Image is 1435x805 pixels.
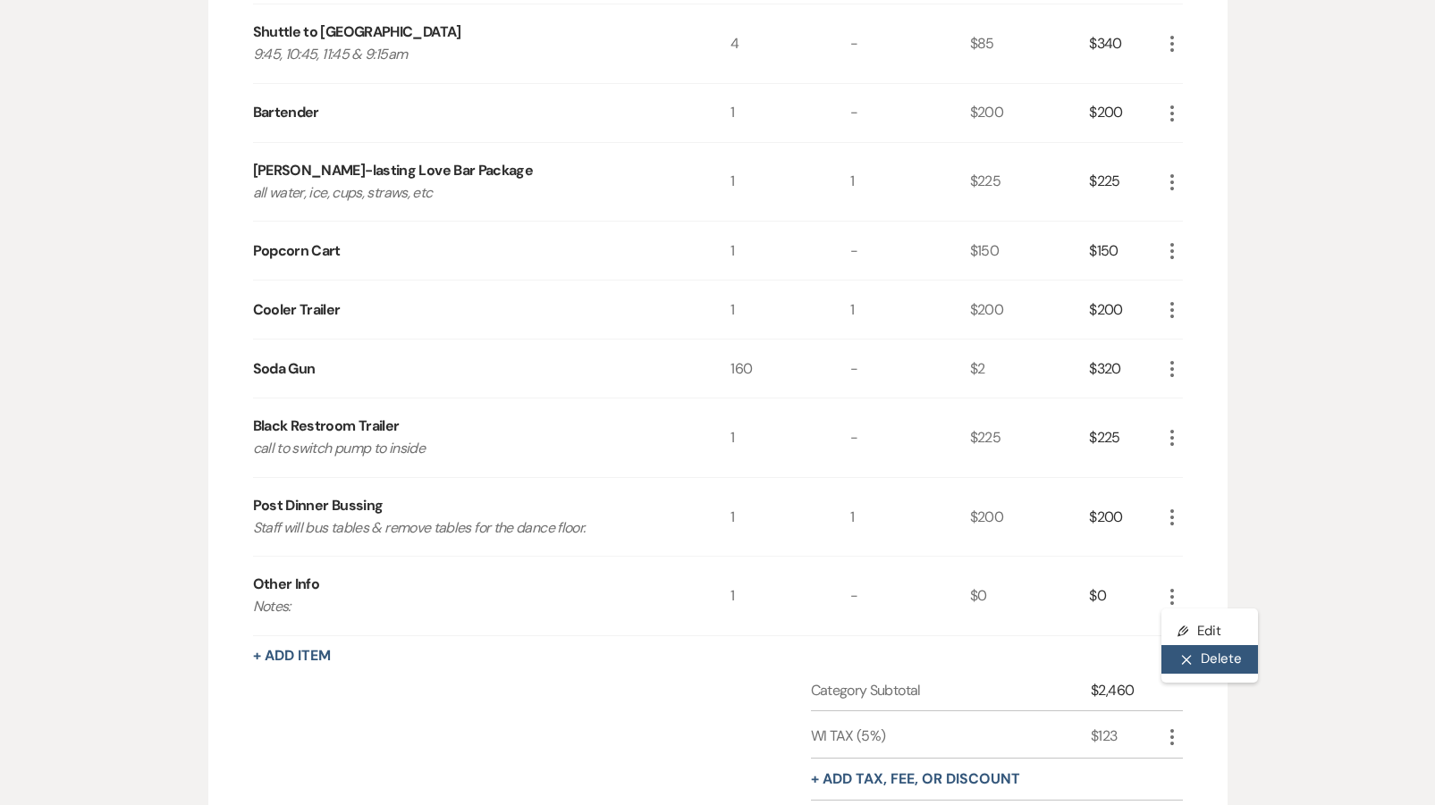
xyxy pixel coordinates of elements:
[1089,398,1161,477] div: $225
[253,595,683,618] p: Notes:
[1089,478,1161,557] div: $200
[1089,340,1161,398] div: $320
[1091,725,1161,747] div: $123
[1089,557,1161,635] div: $0
[253,574,320,595] div: Other Info
[1161,645,1258,674] button: Delete
[1161,617,1258,646] button: Edit
[1091,680,1161,701] div: $2,460
[850,143,970,222] div: 1
[730,222,850,280] div: 1
[970,222,1090,280] div: $150
[811,680,1092,701] div: Category Subtotal
[253,437,683,460] p: call to switch pump to inside
[970,340,1090,398] div: $2
[970,557,1090,635] div: $0
[253,495,384,516] div: Post Dinner Bussing
[253,43,683,66] p: 9:45, 10:45, 11:45 & 9:15am
[730,557,850,635] div: 1
[253,415,400,437] div: Black Restroom Trailer
[970,281,1090,339] div: $200
[253,102,319,123] div: Bartender
[811,725,1092,747] div: WI TAX (5%)
[253,21,461,43] div: Shuttle to [GEOGRAPHIC_DATA]
[850,557,970,635] div: -
[850,340,970,398] div: -
[850,222,970,280] div: -
[1089,222,1161,280] div: $150
[850,398,970,477] div: -
[970,84,1090,142] div: $200
[850,4,970,83] div: -
[730,4,850,83] div: 4
[970,478,1090,557] div: $200
[253,516,683,540] p: Staff will bus tables & remove tables for the dance floor.
[253,240,341,262] div: Popcorn Cart
[850,281,970,339] div: 1
[850,478,970,557] div: 1
[730,398,850,477] div: 1
[1089,84,1161,142] div: $200
[811,772,1020,786] button: + Add tax, fee, or discount
[730,143,850,222] div: 1
[970,398,1090,477] div: $225
[253,181,683,205] p: all water, ice, cups, straws, etc
[1089,4,1161,83] div: $340
[970,143,1090,222] div: $225
[730,340,850,398] div: 160
[253,358,316,380] div: Soda Gun
[253,160,534,181] div: [PERSON_NAME]-lasting Love Bar Package
[970,4,1090,83] div: $85
[730,478,850,557] div: 1
[253,649,331,663] button: + Add Item
[253,299,341,321] div: Cooler Trailer
[730,84,850,142] div: 1
[730,281,850,339] div: 1
[1089,281,1161,339] div: $200
[1089,143,1161,222] div: $225
[850,84,970,142] div: -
